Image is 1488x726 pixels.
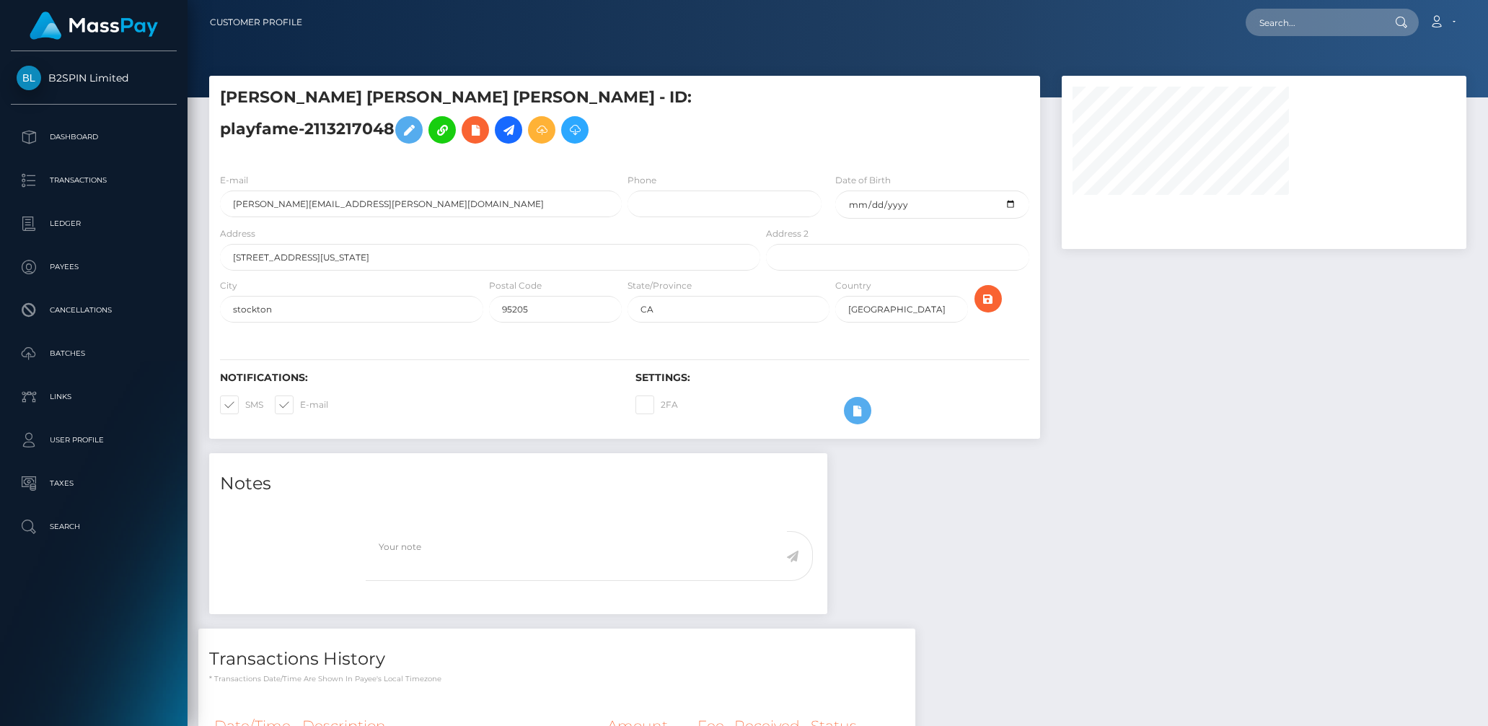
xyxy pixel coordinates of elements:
[210,7,302,38] a: Customer Profile
[220,372,614,384] h6: Notifications:
[11,465,177,502] a: Taxes
[220,471,816,497] h4: Notes
[495,116,522,144] a: Initiate Payout
[17,126,171,148] p: Dashboard
[17,343,171,364] p: Batches
[11,162,177,198] a: Transactions
[275,395,328,414] label: E-mail
[17,516,171,538] p: Search
[835,174,891,187] label: Date of Birth
[635,372,1029,384] h6: Settings:
[835,279,871,292] label: Country
[11,336,177,372] a: Batches
[11,249,177,285] a: Payees
[1246,9,1381,36] input: Search...
[11,71,177,84] span: B2SPIN Limited
[220,87,752,151] h5: [PERSON_NAME] [PERSON_NAME] [PERSON_NAME] - ID: playfame-2113217048
[11,422,177,458] a: User Profile
[766,227,809,240] label: Address 2
[30,12,158,40] img: MassPay Logo
[17,429,171,451] p: User Profile
[11,509,177,545] a: Search
[220,227,255,240] label: Address
[635,395,678,414] label: 2FA
[628,279,692,292] label: State/Province
[209,647,904,672] h4: Transactions History
[11,119,177,155] a: Dashboard
[489,279,542,292] label: Postal Code
[17,213,171,235] p: Ledger
[17,256,171,278] p: Payees
[220,279,237,292] label: City
[209,673,904,684] p: * Transactions date/time are shown in payee's local timezone
[17,170,171,191] p: Transactions
[17,299,171,321] p: Cancellations
[11,379,177,415] a: Links
[11,292,177,328] a: Cancellations
[17,473,171,494] p: Taxes
[11,206,177,242] a: Ledger
[17,386,171,408] p: Links
[220,395,263,414] label: SMS
[628,174,656,187] label: Phone
[220,174,248,187] label: E-mail
[17,66,41,90] img: B2SPIN Limited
